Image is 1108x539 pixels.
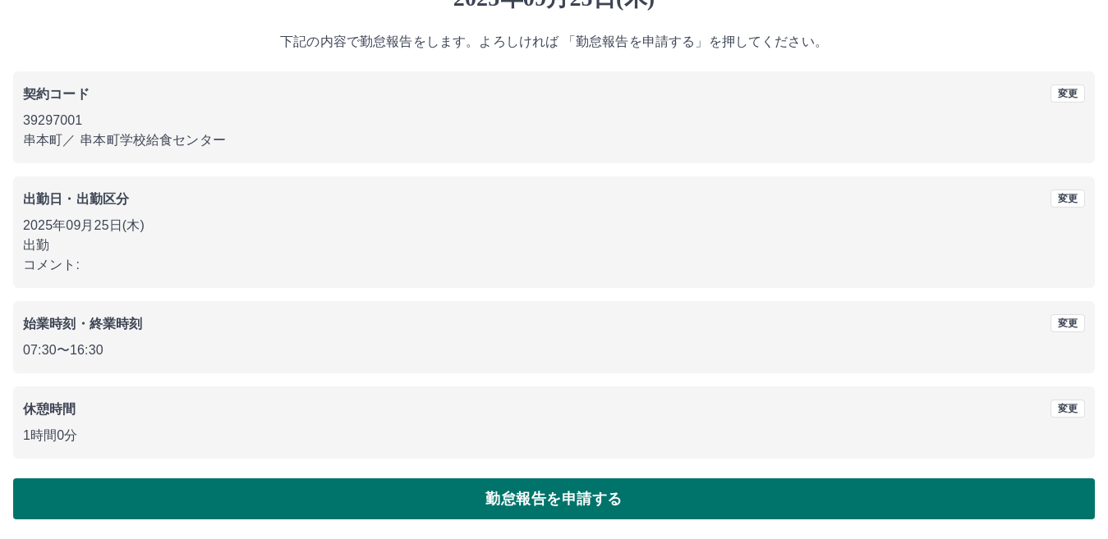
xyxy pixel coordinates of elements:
button: 変更 [1051,314,1085,332]
button: 勤怠報告を申請する [13,478,1095,519]
p: 下記の内容で勤怠報告をします。よろしければ 「勤怠報告を申請する」を押してください。 [13,32,1095,52]
button: 変更 [1051,190,1085,208]
p: 1時間0分 [23,426,1085,445]
p: 39297001 [23,111,1085,130]
button: 変更 [1051,400,1085,418]
b: 契約コード [23,87,90,101]
button: 変更 [1051,85,1085,103]
b: 出勤日・出勤区分 [23,192,129,206]
p: 07:30 〜 16:30 [23,340,1085,360]
p: 串本町 ／ 串本町学校給食センター [23,130,1085,150]
p: 出勤 [23,235,1085,255]
p: コメント: [23,255,1085,275]
p: 2025年09月25日(木) [23,216,1085,235]
b: 休憩時間 [23,402,76,416]
b: 始業時刻・終業時刻 [23,317,142,331]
